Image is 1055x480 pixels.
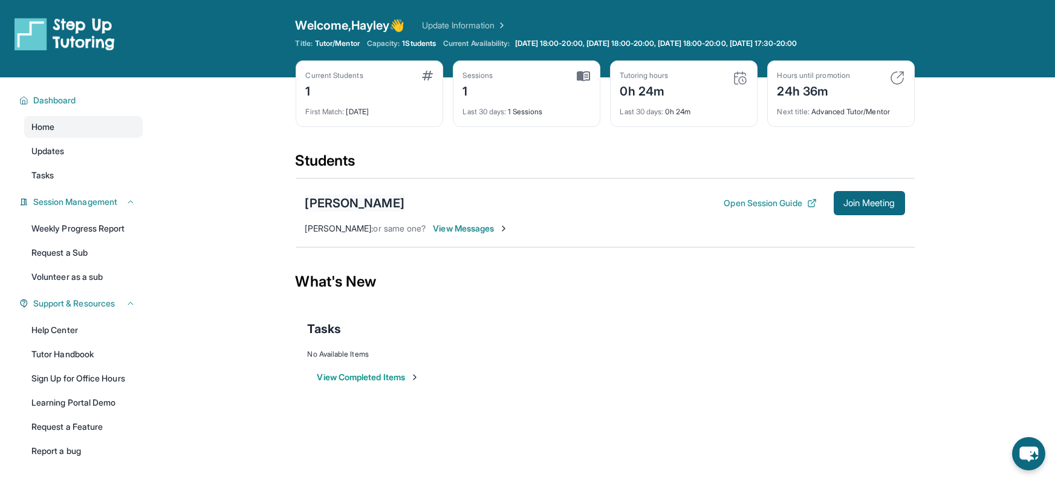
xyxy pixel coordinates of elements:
button: Session Management [28,196,135,208]
span: First Match : [306,107,345,116]
a: Volunteer as a sub [24,266,143,288]
span: Last 30 days : [463,107,507,116]
div: Tutoring hours [620,71,669,80]
img: card [733,71,747,85]
span: Session Management [33,196,117,208]
div: [DATE] [306,100,433,117]
span: Join Meeting [843,199,895,207]
span: 1 Students [402,39,436,48]
a: Updates [24,140,143,162]
button: Join Meeting [834,191,905,215]
img: card [890,71,904,85]
a: Request a Feature [24,416,143,438]
a: Report a bug [24,440,143,462]
span: or same one? [374,223,426,233]
span: Updates [31,145,65,157]
span: Home [31,121,54,133]
div: Hours until promotion [777,71,850,80]
div: 0h 24m [620,80,669,100]
img: card [422,71,433,80]
button: Open Session Guide [724,197,816,209]
img: logo [15,17,115,51]
img: Chevron-Right [499,224,508,233]
span: Tutor/Mentor [315,39,360,48]
span: [PERSON_NAME] : [305,223,374,233]
span: [DATE] 18:00-20:00, [DATE] 18:00-20:00, [DATE] 18:00-20:00, [DATE] 17:30-20:00 [515,39,797,48]
span: Tasks [31,169,54,181]
span: Current Availability: [443,39,510,48]
a: Request a Sub [24,242,143,264]
div: 0h 24m [620,100,747,117]
a: Tutor Handbook [24,343,143,365]
img: Chevron Right [495,19,507,31]
div: Sessions [463,71,493,80]
a: Sign Up for Office Hours [24,368,143,389]
button: View Completed Items [317,371,420,383]
span: Tasks [308,320,341,337]
div: Current Students [306,71,363,80]
a: [DATE] 18:00-20:00, [DATE] 18:00-20:00, [DATE] 18:00-20:00, [DATE] 17:30-20:00 [513,39,799,48]
div: What's New [296,255,915,308]
span: View Messages [433,222,508,235]
span: Support & Resources [33,297,115,310]
span: Next title : [777,107,810,116]
img: card [577,71,590,82]
span: Last 30 days : [620,107,664,116]
button: Support & Resources [28,297,135,310]
div: No Available Items [308,349,903,359]
div: 1 Sessions [463,100,590,117]
a: Home [24,116,143,138]
button: chat-button [1012,437,1045,470]
div: [PERSON_NAME] [305,195,404,212]
a: Tasks [24,164,143,186]
div: 1 [463,80,493,100]
div: Students [296,151,915,178]
div: 24h 36m [777,80,850,100]
div: 1 [306,80,363,100]
a: Help Center [24,319,143,341]
a: Learning Portal Demo [24,392,143,414]
span: Welcome, Hayley 👋 [296,17,405,34]
span: Dashboard [33,94,76,106]
div: Advanced Tutor/Mentor [777,100,904,117]
span: Capacity: [367,39,400,48]
button: Dashboard [28,94,135,106]
a: Update Information [422,19,507,31]
span: Title: [296,39,313,48]
a: Weekly Progress Report [24,218,143,239]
